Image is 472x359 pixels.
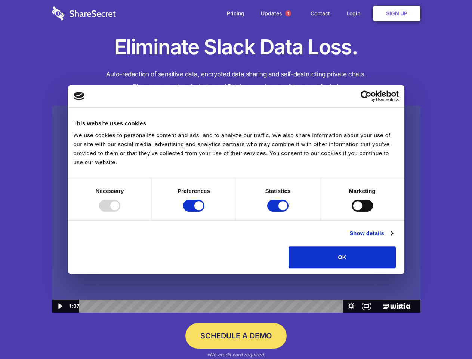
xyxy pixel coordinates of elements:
div: Playbar [85,300,340,313]
a: Pricing [219,2,252,25]
button: Fullscreen [359,300,374,313]
strong: Preferences [178,188,210,194]
a: Usercentrics Cookiebot - opens in a new window [333,90,399,102]
span: 1 [285,10,291,16]
a: Login [339,2,371,25]
a: Schedule a Demo [185,323,287,349]
div: This website uses cookies [74,119,399,128]
a: Contact [303,2,337,25]
strong: Necessary [96,188,124,194]
img: logo-wordmark-white-trans-d4663122ce5f474addd5e946df7df03e33cb6a1c49d2221995e7729f52c070b2.svg [52,6,116,21]
button: Play Video [52,300,67,313]
em: *No credit card required. [207,352,265,358]
img: logo [74,92,85,100]
strong: Marketing [349,188,376,194]
h4: Auto-redaction of sensitive data, encrypted data sharing and self-destructing private chats. Shar... [52,68,420,93]
a: Wistia Logo -- Learn More [374,300,420,313]
a: Sign Up [373,6,420,21]
h1: Eliminate Slack Data Loss. [52,34,420,61]
a: Show details [349,229,393,238]
button: Show settings menu [343,300,359,313]
img: Sharesecret [52,105,420,313]
div: We use cookies to personalize content and ads, and to analyze our traffic. We also share informat... [74,131,399,167]
strong: Statistics [265,188,291,194]
button: OK [289,246,396,268]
